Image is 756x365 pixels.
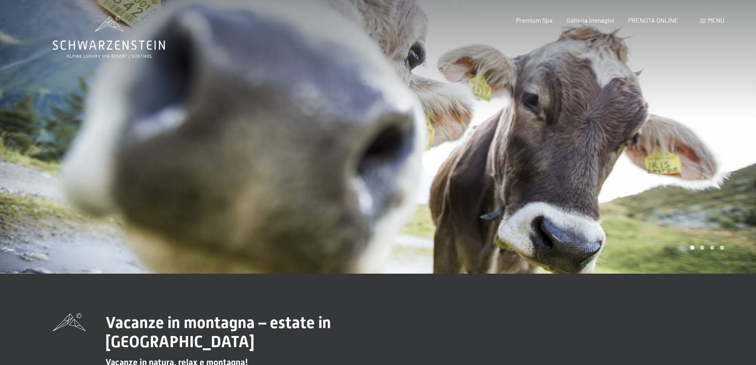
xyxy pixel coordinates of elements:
div: Carousel Page 3 [710,245,714,250]
div: Carousel Page 4 [720,245,724,250]
div: Carousel Page 1 (Current Slide) [690,245,694,250]
a: PRENOTA ONLINE [628,16,678,24]
span: Menu [708,16,724,24]
span: Vacanze in montagna – estate in [GEOGRAPHIC_DATA] [106,313,331,351]
a: Premium Spa [516,16,552,24]
a: Galleria immagini [567,16,614,24]
div: Carousel Page 2 [700,245,704,250]
div: Carousel Pagination [687,245,724,250]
